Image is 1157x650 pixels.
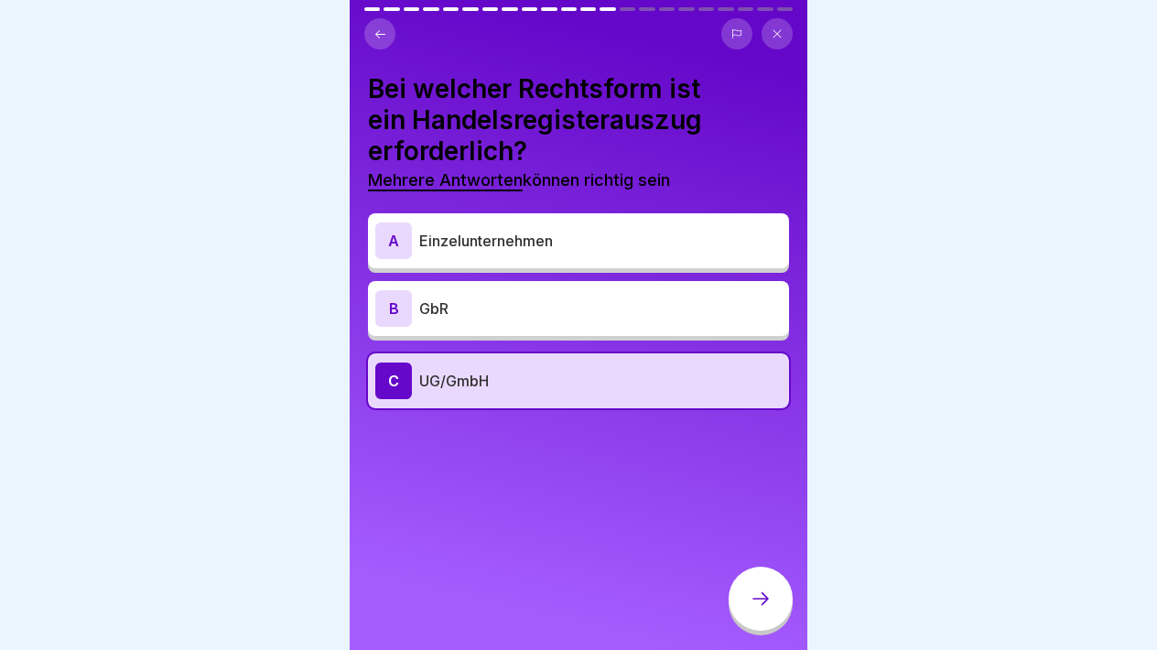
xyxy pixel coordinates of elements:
[375,363,412,399] div: C
[375,290,412,327] div: B
[419,230,782,252] p: Einzelunternehmen
[419,370,782,392] p: UG/GmbH
[368,170,523,190] span: Mehrere Antworten
[419,298,782,320] p: GbR
[368,73,789,167] h4: Bei welcher Rechtsform ist ein Handelsregisterauszug erforderlich?
[375,222,412,259] div: A
[368,170,789,190] p: können richtig sein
